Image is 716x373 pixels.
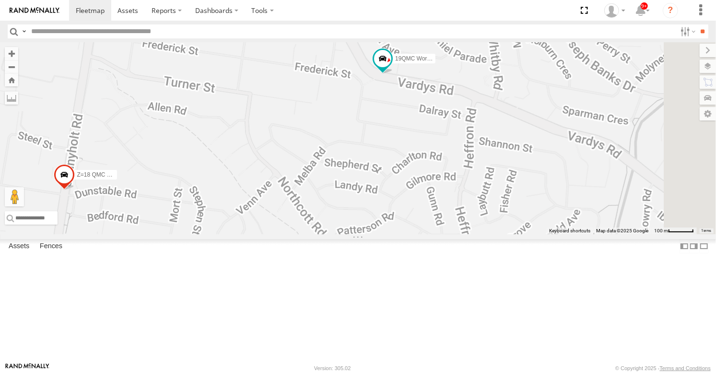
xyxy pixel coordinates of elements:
span: 19QMC Workshop [395,55,442,62]
img: rand-logo.svg [10,7,59,14]
label: Hide Summary Table [699,239,709,253]
button: Zoom in [5,47,18,60]
label: Search Filter Options [677,24,697,38]
div: Version: 305.02 [314,365,351,371]
div: © Copyright 2025 - [615,365,711,371]
button: Zoom out [5,60,18,73]
label: Dock Summary Table to the Left [680,239,689,253]
label: Dock Summary Table to the Right [689,239,699,253]
a: Terms and Conditions [660,365,711,371]
span: 100 m [654,228,668,233]
button: Zoom Home [5,73,18,86]
div: Zeyd Karahasanoglu [601,3,629,18]
label: Map Settings [700,107,716,120]
label: Assets [4,240,34,253]
label: Search Query [20,24,28,38]
span: Z=18 QMC Written off [77,171,133,178]
i: ? [663,3,678,18]
label: Measure [5,91,18,105]
span: Map data ©2025 Google [596,228,648,233]
a: Terms [702,229,712,233]
label: Fences [35,240,67,253]
button: Map scale: 100 m per 50 pixels [651,228,697,234]
button: Drag Pegman onto the map to open Street View [5,187,24,206]
a: Visit our Website [5,363,49,373]
button: Keyboard shortcuts [549,228,590,234]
